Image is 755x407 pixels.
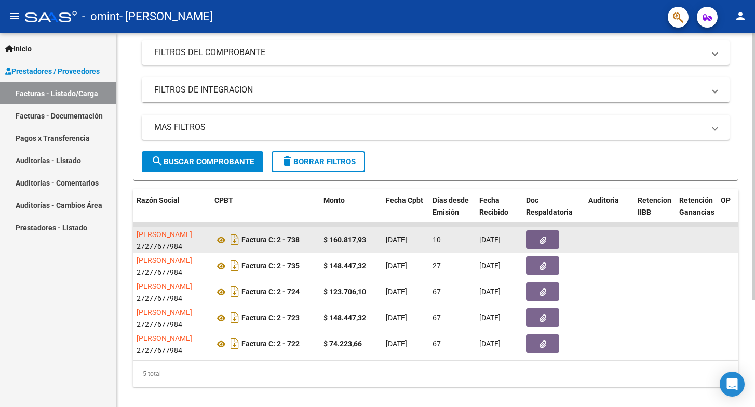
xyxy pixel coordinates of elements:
span: CPBT [214,196,233,204]
span: [DATE] [479,287,501,296]
mat-icon: menu [8,10,21,22]
span: - [721,287,723,296]
strong: $ 148.447,32 [323,313,366,322]
span: - [PERSON_NAME] [119,5,213,28]
span: Buscar Comprobante [151,157,254,166]
datatable-header-cell: Retención Ganancias [675,189,717,235]
span: 67 [433,287,441,296]
span: Días desde Emisión [433,196,469,216]
span: OP [721,196,731,204]
datatable-header-cell: Fecha Cpbt [382,189,428,235]
div: 27277677984 [137,307,206,329]
mat-panel-title: MAS FILTROS [154,122,705,133]
span: - [721,261,723,270]
div: 27277677984 [137,333,206,355]
span: Razón Social [137,196,180,204]
button: Borrar Filtros [272,151,365,172]
mat-panel-title: FILTROS DE INTEGRACION [154,84,705,96]
datatable-header-cell: Doc Respaldatoria [522,189,584,235]
datatable-header-cell: Razón Social [132,189,210,235]
strong: $ 160.817,93 [323,235,366,244]
div: 5 total [133,361,738,387]
span: Auditoria [588,196,619,204]
mat-icon: search [151,155,164,167]
mat-icon: delete [281,155,293,167]
span: Prestadores / Proveedores [5,65,100,77]
datatable-header-cell: CPBT [210,189,319,235]
span: Inicio [5,43,32,55]
datatable-header-cell: Monto [319,189,382,235]
mat-icon: person [734,10,747,22]
strong: Factura C: 2 - 738 [241,236,300,244]
datatable-header-cell: Retencion IIBB [633,189,675,235]
div: Open Intercom Messenger [720,372,745,397]
strong: Factura C: 2 - 722 [241,340,300,348]
mat-expansion-panel-header: MAS FILTROS [142,115,730,140]
datatable-header-cell: Días desde Emisión [428,189,475,235]
span: [DATE] [386,261,407,270]
span: Retención Ganancias [679,196,714,216]
strong: $ 74.223,66 [323,339,362,348]
span: - [721,235,723,244]
button: Buscar Comprobante [142,151,263,172]
strong: $ 148.447,32 [323,261,366,270]
span: [PERSON_NAME] [137,256,192,265]
datatable-header-cell: Fecha Recibido [475,189,522,235]
span: [DATE] [386,287,407,296]
span: [PERSON_NAME] [137,282,192,291]
span: 67 [433,313,441,322]
datatable-header-cell: Auditoria [584,189,633,235]
i: Descargar documento [228,335,241,352]
span: - [721,339,723,348]
div: 27277677984 [137,255,206,277]
i: Descargar documento [228,309,241,326]
span: [PERSON_NAME] [137,334,192,343]
span: 10 [433,235,441,244]
span: [DATE] [386,313,407,322]
div: 27277677984 [137,229,206,251]
span: Fecha Recibido [479,196,508,216]
i: Descargar documento [228,283,241,300]
span: [PERSON_NAME] [137,308,192,317]
strong: Factura C: 2 - 735 [241,262,300,270]
mat-panel-title: FILTROS DEL COMPROBANTE [154,47,705,58]
span: - omint [82,5,119,28]
span: [DATE] [479,261,501,270]
span: [DATE] [479,235,501,244]
span: [DATE] [386,339,407,348]
span: [DATE] [479,313,501,322]
span: Fecha Cpbt [386,196,423,204]
span: Doc Respaldatoria [526,196,573,216]
span: 27 [433,261,441,270]
span: 67 [433,339,441,348]
span: [PERSON_NAME] [137,230,192,239]
mat-expansion-panel-header: FILTROS DEL COMPROBANTE [142,40,730,65]
span: - [721,313,723,322]
span: [DATE] [479,339,501,348]
strong: Factura C: 2 - 723 [241,314,300,322]
span: Borrar Filtros [281,157,356,166]
i: Descargar documento [228,257,241,274]
div: 27277677984 [137,281,206,303]
strong: $ 123.706,10 [323,287,366,296]
i: Descargar documento [228,231,241,248]
span: [DATE] [386,235,407,244]
span: Monto [323,196,345,204]
span: Retencion IIBB [638,196,671,216]
mat-expansion-panel-header: FILTROS DE INTEGRACION [142,77,730,102]
strong: Factura C: 2 - 724 [241,288,300,296]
